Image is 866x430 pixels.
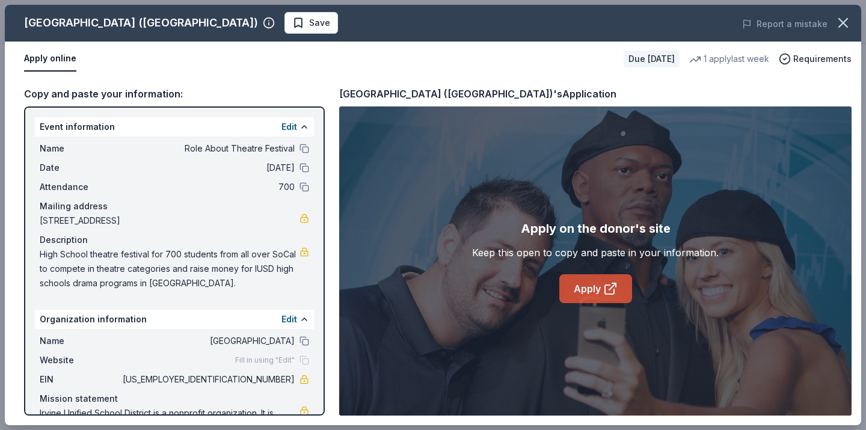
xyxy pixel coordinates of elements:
span: Role About Theatre Festival [120,141,295,156]
div: [GEOGRAPHIC_DATA] ([GEOGRAPHIC_DATA]) [24,13,258,32]
span: Fill in using "Edit" [235,355,295,365]
span: Website [40,353,120,367]
div: Copy and paste your information: [24,86,325,102]
span: [US_EMPLOYER_IDENTIFICATION_NUMBER] [120,372,295,387]
span: Save [309,16,330,30]
div: Event information [35,117,314,137]
span: 700 [120,180,295,194]
span: EIN [40,372,120,387]
span: [GEOGRAPHIC_DATA] [120,334,295,348]
span: Date [40,161,120,175]
div: Description [40,233,309,247]
div: Due [DATE] [624,51,680,67]
span: High School theatre festival for 700 students from all over SoCal to compete in theatre categorie... [40,247,299,290]
div: Organization information [35,310,314,329]
button: Edit [281,120,297,134]
div: Apply on the donor's site [521,219,671,238]
span: Requirements [793,52,852,66]
a: Apply [559,274,632,303]
span: Name [40,141,120,156]
div: Mailing address [40,199,309,213]
div: [GEOGRAPHIC_DATA] ([GEOGRAPHIC_DATA])'s Application [339,86,616,102]
button: Apply online [24,46,76,72]
button: Save [284,12,338,34]
div: Mission statement [40,392,309,406]
span: [STREET_ADDRESS] [40,213,299,228]
button: Requirements [779,52,852,66]
div: Keep this open to copy and paste in your information. [472,245,719,260]
button: Report a mistake [742,17,828,31]
span: Attendance [40,180,120,194]
div: 1 apply last week [689,52,769,66]
span: [DATE] [120,161,295,175]
button: Edit [281,312,297,327]
span: Name [40,334,120,348]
